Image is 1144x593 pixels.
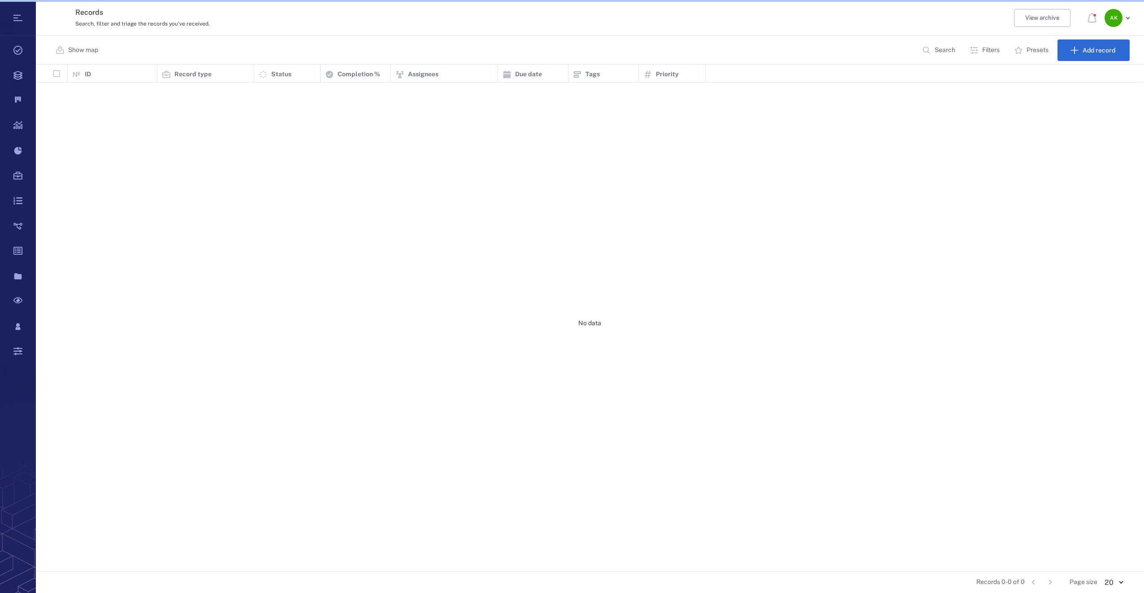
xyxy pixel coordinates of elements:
[964,39,1007,61] button: Filters
[338,70,380,79] p: Completion %
[1014,9,1070,27] button: View archive
[917,39,962,61] button: Search
[85,70,91,79] p: ID
[1070,578,1097,587] span: Page size
[515,70,542,79] p: Due date
[36,83,1144,564] div: No data
[68,46,98,55] p: Show map
[1027,46,1049,55] p: Presets
[935,46,955,55] p: Search
[1097,577,1130,588] div: 20
[75,21,210,27] span: Search, filter and triage the records you've received.
[1057,39,1130,61] button: Add record
[585,70,600,79] p: Tags
[982,46,1000,55] p: Filters
[976,578,1025,587] span: Records 0-0 of 0
[1025,575,1059,589] nav: pagination navigation
[75,7,813,18] h3: Records
[174,70,212,79] p: Record type
[1105,9,1122,27] div: A K
[1105,9,1133,27] button: AK
[50,39,105,61] button: Show map
[1009,39,1056,61] button: Presets
[408,70,438,79] p: Assignees
[271,70,291,79] p: Status
[656,70,679,79] p: Priority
